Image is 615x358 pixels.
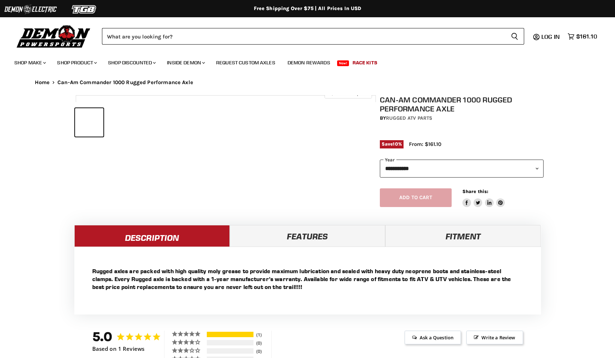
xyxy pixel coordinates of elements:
ul: Main menu [9,52,595,70]
div: 5 ★ [172,331,206,337]
aside: Share this: [462,188,505,207]
a: Description [74,225,230,247]
span: $161.10 [576,33,597,40]
div: 5-Star Ratings [207,332,253,337]
form: Product [102,28,524,45]
strong: 5.0 [92,329,113,344]
img: Demon Electric Logo 2 [4,3,57,16]
a: Features [230,225,385,247]
a: Request Custom Axles [211,55,281,70]
a: Shop Discounted [103,55,160,70]
div: 100% [207,332,253,337]
a: Shop Make [9,55,50,70]
span: Click to expand [328,91,368,96]
a: Shop Product [52,55,101,70]
span: Log in [541,33,560,40]
button: Can-Am Commander 1000 Rugged Performance Axle thumbnail [197,108,225,137]
button: Can-Am Commander 1000 Rugged Performance Axle thumbnail [75,108,103,137]
a: $161.10 [564,31,601,42]
button: Search [505,28,524,45]
span: Write a Review [466,331,523,344]
div: by [380,114,544,122]
input: Search [102,28,505,45]
a: Rugged ATV Parts [386,115,432,121]
span: Can-Am Commander 1000 Rugged Performance Axle [57,79,193,86]
a: Home [35,79,50,86]
a: Demon Rewards [282,55,336,70]
button: Can-Am Commander 1000 Rugged Performance Axle thumbnail [228,108,256,137]
span: New! [337,60,349,66]
nav: Breadcrumbs [20,79,595,86]
a: Log in [538,33,564,40]
img: Demon Powersports [14,23,93,49]
a: Inside Demon [162,55,209,70]
span: Ask a Question [405,331,461,344]
span: Save % [380,140,404,148]
span: Share this: [462,189,488,194]
h1: Can-Am Commander 1000 Rugged Performance Axle [380,95,544,113]
button: Can-Am Commander 1000 Rugged Performance Axle thumbnail [167,108,195,137]
span: From: $161.10 [409,141,441,147]
img: TGB Logo 2 [57,3,111,16]
div: 1 [255,332,270,338]
select: year [380,160,544,177]
span: 10 [393,141,398,147]
a: Race Kits [347,55,383,70]
p: Rugged axles are packed with high quality moly grease to provide maximum lubrication and sealed w... [92,267,523,291]
div: Free Shipping Over $75 | All Prices In USD [20,5,595,12]
button: Can-Am Commander 1000 Rugged Performance Axle thumbnail [136,108,164,137]
a: Fitment [385,225,541,247]
button: Can-Am Commander 1000 Rugged Performance Axle thumbnail [106,108,134,137]
span: Based on 1 Reviews [92,346,145,352]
